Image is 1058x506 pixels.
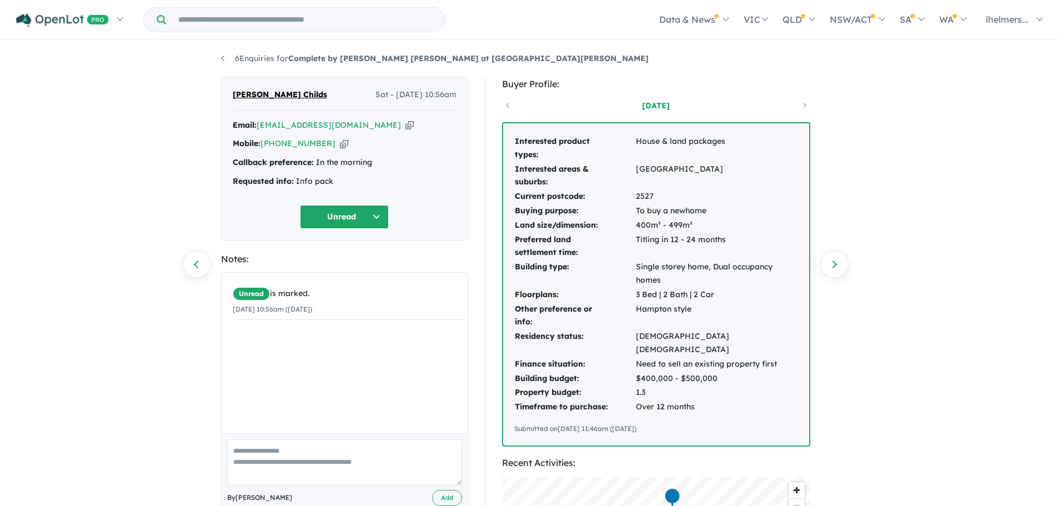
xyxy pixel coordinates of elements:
button: Unread [300,205,389,229]
button: Zoom in [789,482,805,498]
td: Building type: [514,260,635,288]
span: Sat - [DATE] 10:56am [375,88,457,102]
strong: Complete by [PERSON_NAME] [PERSON_NAME] at [GEOGRAPHIC_DATA][PERSON_NAME] [288,53,649,63]
td: Titling in 12 - 24 months [635,233,798,260]
td: Land size/dimension: [514,218,635,233]
div: is marked. [233,287,465,300]
td: Building budget: [514,372,635,386]
td: Floorplans: [514,288,635,302]
td: [DEMOGRAPHIC_DATA] [DEMOGRAPHIC_DATA] [635,329,798,357]
strong: Mobile: [233,138,260,148]
div: Info pack [233,175,457,188]
strong: Email: [233,120,257,130]
div: Submitted on [DATE] 11:46am ([DATE]) [514,423,798,434]
td: Property budget: [514,385,635,400]
input: Try estate name, suburb, builder or developer [168,8,443,32]
nav: breadcrumb [221,52,838,66]
td: 400m² - 499m² [635,218,798,233]
a: 6Enquiries forComplete by [PERSON_NAME] [PERSON_NAME] at [GEOGRAPHIC_DATA][PERSON_NAME] [221,53,649,63]
td: Timeframe to purchase: [514,400,635,414]
span: [PERSON_NAME] Childs [233,88,327,102]
button: Add [432,490,462,506]
td: Buying purpose: [514,204,635,218]
div: Recent Activities: [502,455,810,470]
td: Interested areas & suburbs: [514,162,635,190]
small: [DATE] 10:56am ([DATE]) [233,305,312,313]
td: 3 Bed | 2 Bath | 2 Car [635,288,798,302]
strong: Requested info: [233,176,294,186]
td: Single storey home, Dual occupancy homes [635,260,798,288]
td: Other preference or info: [514,302,635,330]
td: Interested product types: [514,134,635,162]
td: 1.3 [635,385,798,400]
td: Hampton style [635,302,798,330]
td: Current postcode: [514,189,635,204]
td: Over 12 months [635,400,798,414]
td: Finance situation: [514,357,635,372]
td: Residency status: [514,329,635,357]
span: Unread [233,287,270,300]
div: In the morning [233,156,457,169]
td: House & land packages [635,134,798,162]
td: 2527 [635,189,798,204]
a: [DATE] [609,100,703,111]
div: Notes: [221,252,468,267]
td: $400,000 - $500,000 [635,372,798,386]
span: By [PERSON_NAME] [227,492,292,503]
a: [PHONE_NUMBER] [260,138,335,148]
span: lhelmers... [986,14,1029,25]
td: To buy a newhome [635,204,798,218]
td: [GEOGRAPHIC_DATA] [635,162,798,190]
td: Need to sell an existing property first [635,357,798,372]
button: Copy [340,138,348,149]
strong: Callback preference: [233,157,314,167]
button: Copy [405,119,414,131]
a: [EMAIL_ADDRESS][DOMAIN_NAME] [257,120,401,130]
td: Preferred land settlement time: [514,233,635,260]
div: Buyer Profile: [502,77,810,92]
img: Openlot PRO Logo White [16,13,109,27]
